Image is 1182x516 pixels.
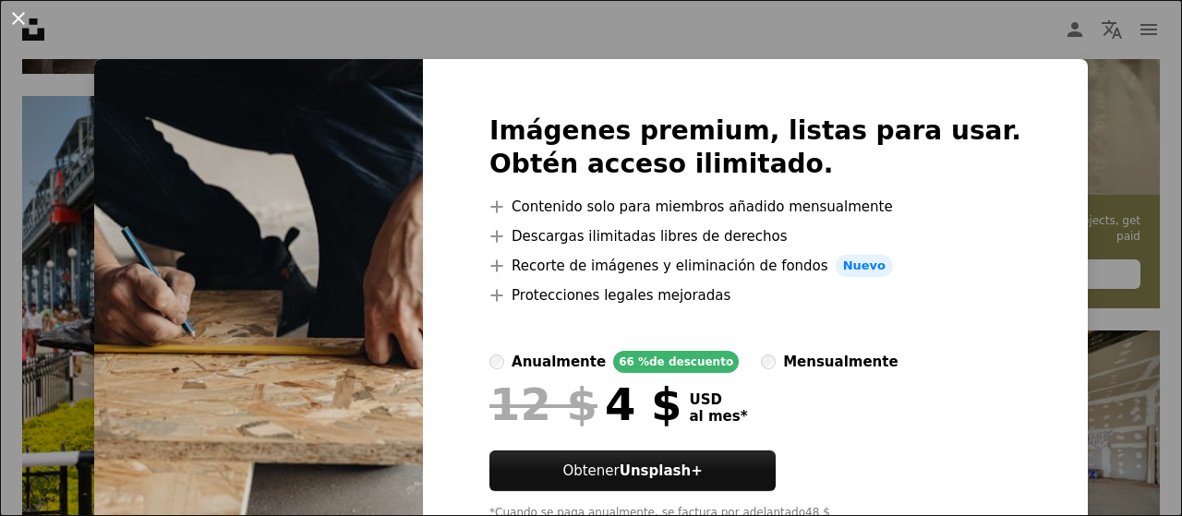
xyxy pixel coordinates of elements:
li: Contenido solo para miembros añadido mensualmente [489,196,1021,218]
span: 12 $ [489,380,597,428]
input: anualmente66 %de descuento [489,354,504,369]
div: anualmente [512,351,606,373]
button: ObtenerUnsplash+ [489,450,776,491]
li: Descargas ilimitadas libres de derechos [489,225,1021,247]
strong: Unsplash+ [620,462,703,479]
span: al mes * [689,408,747,425]
div: 66 % de descuento [613,351,739,373]
span: USD [689,391,747,408]
input: mensualmente [761,354,776,369]
div: 4 $ [489,380,681,428]
h2: Imágenes premium, listas para usar. Obtén acceso ilimitado. [489,114,1021,181]
li: Protecciones legales mejoradas [489,284,1021,306]
li: Recorte de imágenes y eliminación de fondos [489,255,1021,277]
span: Nuevo [836,255,893,277]
div: mensualmente [783,351,898,373]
